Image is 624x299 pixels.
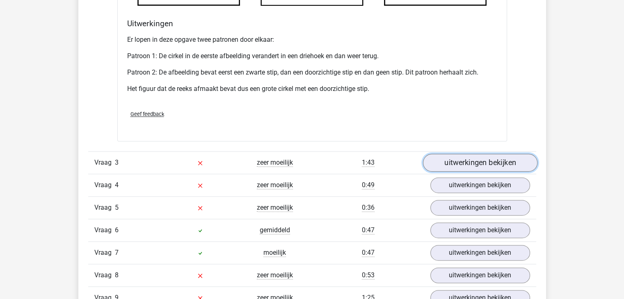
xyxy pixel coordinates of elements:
span: zeer moeilijk [257,271,293,279]
span: zeer moeilijk [257,204,293,212]
a: uitwerkingen bekijken [430,245,530,260]
span: 0:36 [362,204,375,212]
a: uitwerkingen bekijken [430,177,530,193]
span: Vraag [94,270,115,280]
a: uitwerkingen bekijken [430,222,530,238]
span: 6 [115,226,119,234]
span: gemiddeld [260,226,290,234]
span: 0:47 [362,226,375,234]
span: 8 [115,271,119,279]
a: uitwerkingen bekijken [430,267,530,283]
span: 7 [115,249,119,256]
span: 0:47 [362,249,375,257]
p: Het figuur dat de reeks afmaakt bevat dus een grote cirkel met een doorzichtige stip. [127,84,497,94]
span: zeer moeilijk [257,181,293,189]
span: 1:43 [362,159,375,167]
p: Patroon 2: De afbeelding bevat eerst een zwarte stip, dan een doorzichtige stip en dan geen stip.... [127,68,497,77]
p: Patroon 1: De cirkel in de eerste afbeelding verandert in een driehoek en dan weer terug. [127,51,497,61]
h4: Uitwerkingen [127,19,497,28]
span: 4 [115,181,119,189]
span: Vraag [94,248,115,258]
a: uitwerkingen bekijken [423,154,537,172]
span: 0:49 [362,181,375,189]
span: 5 [115,204,119,211]
span: Vraag [94,225,115,235]
p: Er lopen in deze opgave twee patronen door elkaar: [127,35,497,45]
span: 0:53 [362,271,375,279]
span: zeer moeilijk [257,159,293,167]
span: Vraag [94,180,115,190]
span: moeilijk [263,249,286,257]
a: uitwerkingen bekijken [430,200,530,215]
span: Vraag [94,203,115,213]
span: Geef feedback [130,111,164,117]
span: Vraag [94,158,115,168]
span: 3 [115,159,119,166]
